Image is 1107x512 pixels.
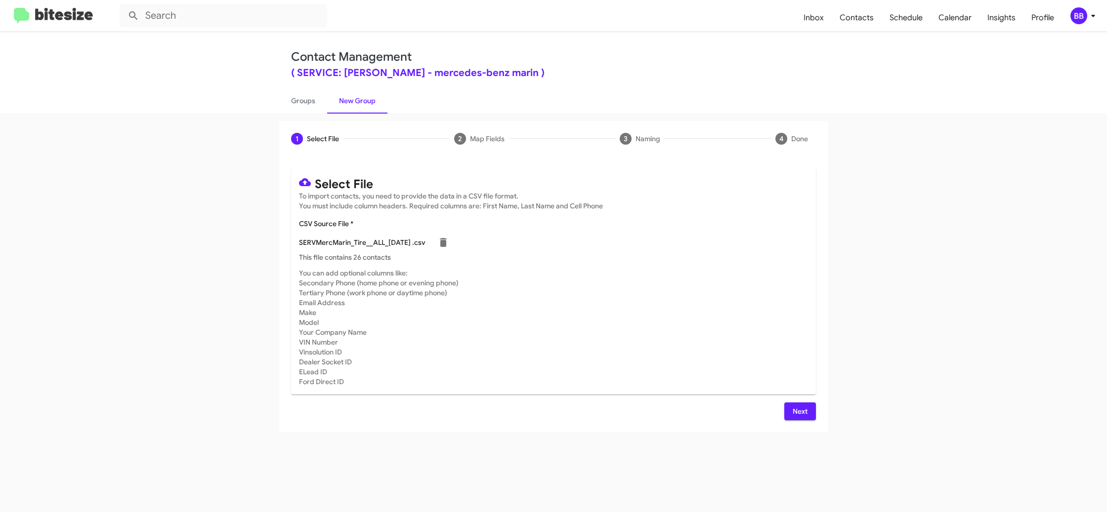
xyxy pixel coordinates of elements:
[1062,7,1096,24] button: BB
[299,176,808,189] mat-card-title: Select File
[792,402,808,420] span: Next
[291,49,412,64] a: Contact Management
[299,268,808,387] mat-card-subtitle: You can add optional columns like: Secondary Phone (home phone or evening phone) Tertiary Phone (...
[299,237,426,247] p: SERVMercMarin_Tire__ALL_[DATE] .csv
[299,191,808,211] mat-card-subtitle: To import contacts, you need to provide the data in a CSV file format. You must include column he...
[784,402,816,420] button: Next
[832,3,882,32] a: Contacts
[931,3,979,32] a: Calendar
[1070,7,1087,24] div: BB
[120,4,327,28] input: Search
[1023,3,1062,32] a: Profile
[796,3,832,32] a: Inbox
[882,3,931,32] a: Schedule
[279,88,327,114] a: Groups
[299,219,353,229] label: CSV Source File *
[291,68,816,78] div: ( SERVICE: [PERSON_NAME] - mercedes-benz marin )
[979,3,1023,32] a: Insights
[327,88,387,114] a: New Group
[299,252,808,262] p: This file contains 26 contacts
